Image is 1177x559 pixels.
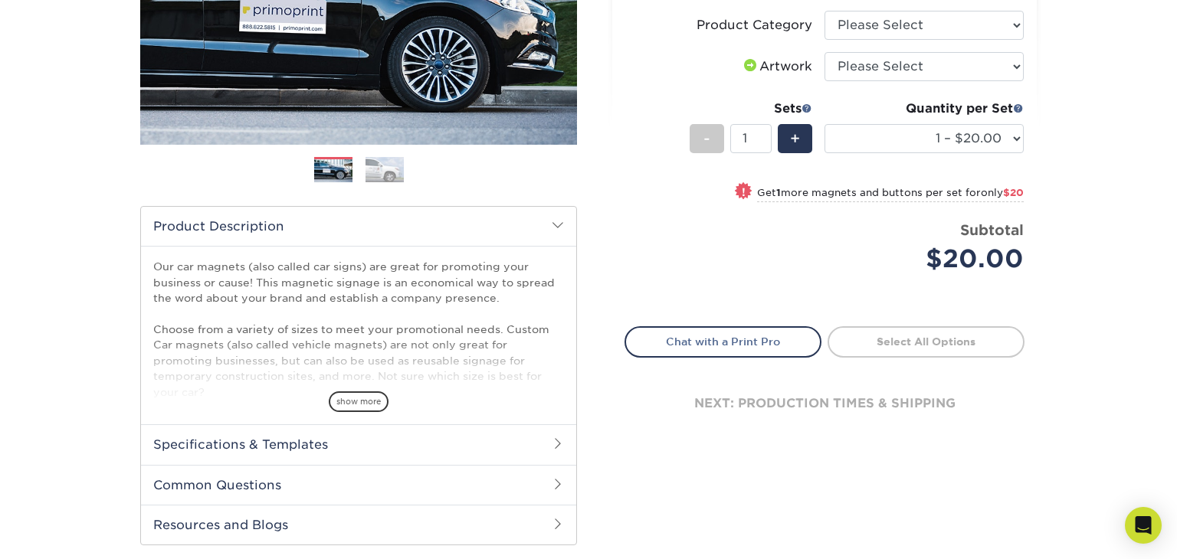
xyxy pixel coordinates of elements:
[153,259,564,525] p: Our car magnets (also called car signs) are great for promoting your business or cause! This magn...
[366,157,404,183] img: Magnets and Buttons 02
[141,505,576,544] h2: Resources and Blogs
[828,326,1025,357] a: Select All Options
[141,207,576,246] h2: Product Description
[742,184,746,200] span: !
[703,127,710,150] span: -
[690,100,812,118] div: Sets
[625,326,821,357] a: Chat with a Print Pro
[329,391,389,412] span: show more
[825,100,1024,118] div: Quantity per Set
[141,465,576,505] h2: Common Questions
[981,187,1024,198] span: only
[1003,187,1024,198] span: $20
[960,221,1024,238] strong: Subtotal
[836,240,1024,277] div: $20.00
[790,127,800,150] span: +
[757,187,1024,202] small: Get more magnets and buttons per set for
[314,158,352,184] img: Magnets and Buttons 01
[625,358,1025,449] div: next: production times & shipping
[741,57,812,76] div: Artwork
[141,424,576,464] h2: Specifications & Templates
[697,16,812,34] div: Product Category
[1125,507,1162,544] div: Open Intercom Messenger
[776,187,781,198] strong: 1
